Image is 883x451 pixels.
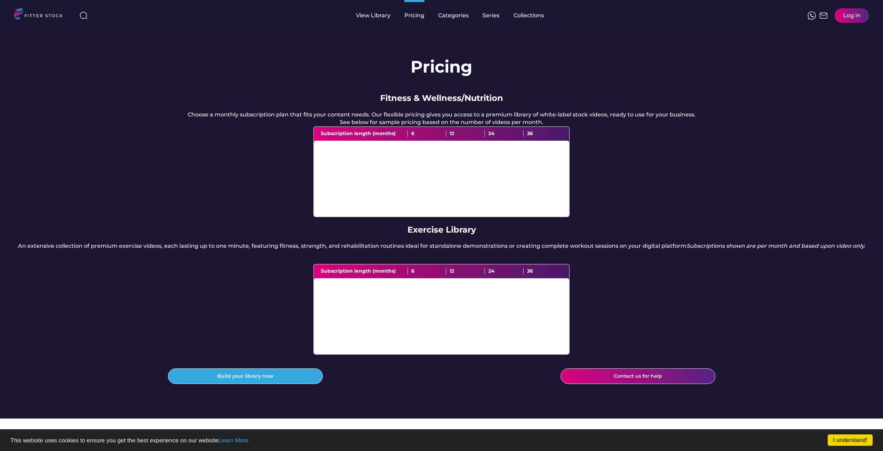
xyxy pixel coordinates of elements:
div: 36 [524,130,562,137]
div: 6 [408,130,447,137]
img: Frame%2051.svg [819,11,828,20]
img: search-normal%203.svg [79,11,88,20]
div: Collections [514,12,544,19]
a: Learn More [218,437,248,444]
div: Categories [438,12,469,19]
button: Contact us for help [561,368,715,384]
div: Log in [843,12,861,19]
div: Pricing [404,12,424,19]
div: 12 [446,268,485,275]
em: Subscriptions shown are per month and based upon video only. [686,243,865,249]
div: Series [482,12,500,19]
div: 24 [485,130,524,137]
a: I understand! [828,434,873,446]
div: 36 [524,268,562,275]
div: Choose a monthly subscription plan that fits your content needs. Our flexible pricing gives you a... [188,111,696,126]
div: Exercise Library [407,224,476,236]
div: View Library [356,12,391,19]
div: fvck [438,3,447,10]
div: 12 [446,130,485,137]
div: 6 [408,268,447,275]
img: meteor-icons_whatsapp%20%281%29.svg [808,11,816,20]
div: 24 [485,268,524,275]
p: This website uses cookies to ensure you get the best experience on our website [10,438,873,443]
button: Build your library now [168,368,323,384]
div: Fitness & Wellness/Nutrition [380,92,503,104]
div: An extensive collection of premium exercise videos, each lasting up to one minute, featuring fitn... [18,242,865,250]
h1: Pricing [411,55,472,78]
img: LOGO.svg [14,8,68,22]
div: Subscription length (months) [321,268,408,275]
div: Subscription length (months) [321,130,408,137]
